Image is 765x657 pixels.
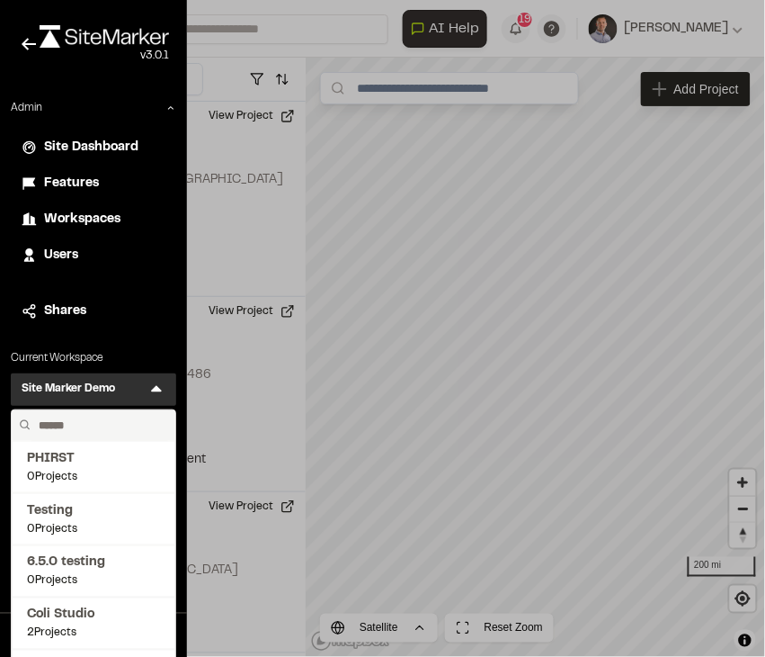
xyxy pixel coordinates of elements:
a: Testing0Projects [27,501,160,537]
a: 6.5.0 testing0Projects [27,553,160,589]
a: Shares [22,301,165,321]
span: Users [44,246,78,265]
span: Site Dashboard [44,138,138,157]
p: Admin [11,100,42,116]
span: 2 Projects [27,625,160,642]
p: Current Workspace [11,350,176,366]
span: Testing [27,501,160,521]
span: 0 Projects [27,573,160,589]
span: Workspaces [44,210,120,229]
span: Features [44,174,99,193]
a: Site Dashboard [22,138,165,157]
span: 0 Projects [27,469,160,485]
span: Shares [44,301,86,321]
span: 6.5.0 testing [27,553,160,573]
span: 0 Projects [27,521,160,537]
img: rebrand.png [40,25,169,48]
a: Features [22,174,165,193]
a: Users [22,246,165,265]
a: Coli Studio2Projects [27,606,160,642]
span: PHIRST [27,449,160,469]
div: Oh geez...please don't... [40,48,169,64]
span: Coli Studio [27,606,160,625]
h3: Site Marker Demo [22,381,115,399]
a: PHIRST0Projects [27,449,160,485]
a: Workspaces [22,210,165,229]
